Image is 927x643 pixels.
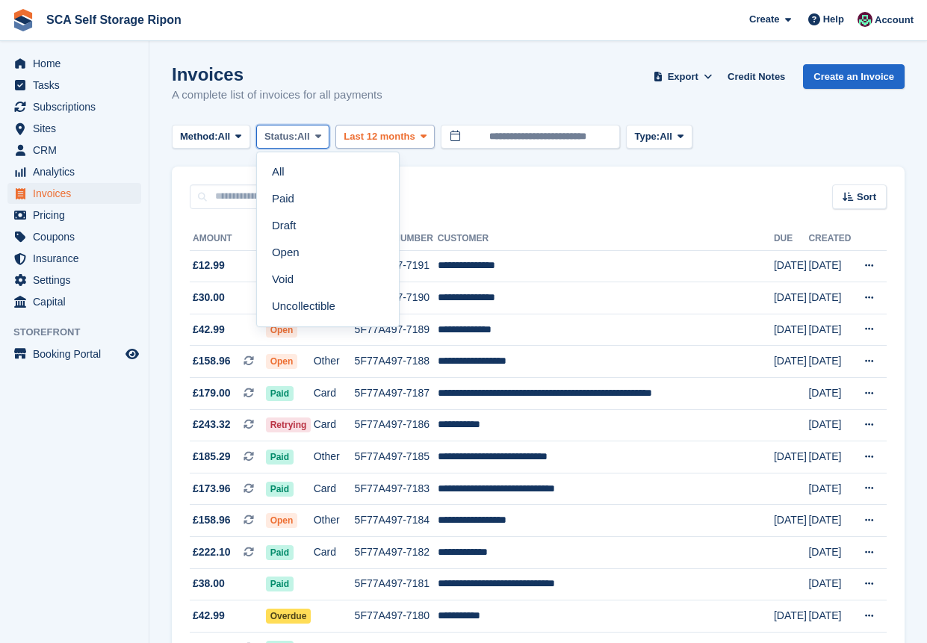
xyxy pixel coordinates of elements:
[266,323,298,338] span: Open
[33,226,123,247] span: Coupons
[193,544,231,560] span: £222.10
[668,69,698,84] span: Export
[314,537,355,569] td: Card
[172,125,250,149] button: Method: All
[355,505,438,537] td: 5F77A497-7184
[266,417,311,432] span: Retrying
[193,385,231,401] span: £179.00
[190,227,266,251] th: Amount
[218,129,231,144] span: All
[355,568,438,600] td: 5F77A497-7181
[774,282,809,314] td: [DATE]
[355,314,438,346] td: 5F77A497-7189
[40,7,187,32] a: SCA Self Storage Ripon
[722,64,791,89] a: Credit Notes
[808,409,853,441] td: [DATE]
[803,64,905,89] a: Create an Invoice
[355,441,438,473] td: 5F77A497-7185
[33,291,123,312] span: Capital
[266,450,294,465] span: Paid
[193,608,225,624] span: £42.99
[7,118,141,139] a: menu
[314,409,355,441] td: Card
[808,537,853,569] td: [DATE]
[314,378,355,410] td: Card
[774,250,809,282] td: [DATE]
[808,441,853,473] td: [DATE]
[263,293,393,320] a: Uncollectible
[180,129,218,144] span: Method:
[123,345,141,363] a: Preview store
[7,75,141,96] a: menu
[7,226,141,247] a: menu
[344,129,415,144] span: Last 12 months
[33,205,123,226] span: Pricing
[808,378,853,410] td: [DATE]
[193,417,231,432] span: £243.32
[266,354,298,369] span: Open
[193,481,231,497] span: £173.96
[808,346,853,378] td: [DATE]
[33,53,123,74] span: Home
[7,183,141,204] a: menu
[355,378,438,410] td: 5F77A497-7187
[7,344,141,364] a: menu
[33,183,123,204] span: Invoices
[774,314,809,346] td: [DATE]
[264,129,297,144] span: Status:
[650,64,716,89] button: Export
[266,482,294,497] span: Paid
[7,248,141,269] a: menu
[774,227,809,251] th: Due
[12,9,34,31] img: stora-icon-8386f47178a22dfd0bd8f6a31ec36ba5ce8667c1dd55bd0f319d3a0aa187defe.svg
[875,13,914,28] span: Account
[263,266,393,293] a: Void
[266,386,294,401] span: Paid
[774,600,809,633] td: [DATE]
[266,577,294,591] span: Paid
[335,125,435,149] button: Last 12 months
[774,441,809,473] td: [DATE]
[172,64,382,84] h1: Invoices
[13,325,149,340] span: Storefront
[33,140,123,161] span: CRM
[33,96,123,117] span: Subscriptions
[256,125,329,149] button: Status: All
[660,129,672,144] span: All
[355,346,438,378] td: 5F77A497-7188
[33,344,123,364] span: Booking Portal
[193,353,231,369] span: £158.96
[355,537,438,569] td: 5F77A497-7182
[263,185,393,212] a: Paid
[172,87,382,104] p: A complete list of invoices for all payments
[808,227,853,251] th: Created
[33,270,123,291] span: Settings
[774,346,809,378] td: [DATE]
[808,282,853,314] td: [DATE]
[33,75,123,96] span: Tasks
[263,212,393,239] a: Draft
[355,409,438,441] td: 5F77A497-7186
[7,205,141,226] a: menu
[33,118,123,139] span: Sites
[193,290,225,305] span: £30.00
[193,258,225,273] span: £12.99
[355,473,438,505] td: 5F77A497-7183
[857,190,876,205] span: Sort
[193,576,225,591] span: £38.00
[193,449,231,465] span: £185.29
[808,250,853,282] td: [DATE]
[193,322,225,338] span: £42.99
[823,12,844,27] span: Help
[314,441,355,473] td: Other
[808,600,853,633] td: [DATE]
[634,129,660,144] span: Type:
[7,53,141,74] a: menu
[7,291,141,312] a: menu
[314,473,355,505] td: Card
[7,270,141,291] a: menu
[749,12,779,27] span: Create
[314,346,355,378] td: Other
[266,609,311,624] span: Overdue
[808,505,853,537] td: [DATE]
